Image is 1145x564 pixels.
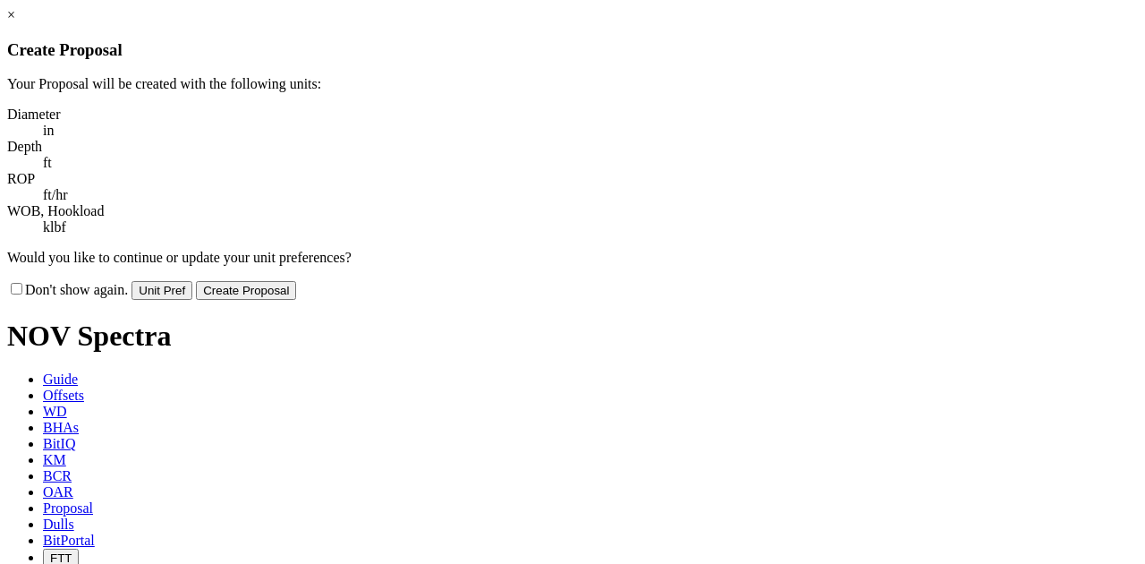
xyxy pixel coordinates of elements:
[43,388,84,403] span: Offsets
[43,420,79,435] span: BHAs
[43,404,67,419] span: WD
[43,187,1138,203] dd: ft/hr
[7,320,1138,353] h1: NOV Spectra
[131,281,192,300] button: Unit Pref
[43,123,1138,139] dd: in
[7,107,1138,123] dt: Diameter
[7,76,1138,92] p: Your Proposal will be created with the following units:
[7,7,15,22] a: ×
[196,281,296,300] button: Create Proposal
[7,203,1138,219] dt: WOB, Hookload
[43,533,95,548] span: BitPortal
[43,517,74,532] span: Dulls
[43,219,1138,235] dd: klbf
[43,155,1138,171] dd: ft
[7,139,1138,155] dt: Depth
[43,500,93,516] span: Proposal
[43,452,66,467] span: KM
[11,283,22,295] input: Don't show again.
[7,40,1138,60] h3: Create Proposal
[7,250,1138,266] p: Would you like to continue or update your unit preferences?
[43,468,72,483] span: BCR
[43,372,78,387] span: Guide
[43,436,75,451] span: BitIQ
[43,484,73,500] span: OAR
[7,282,128,297] label: Don't show again.
[7,171,1138,187] dt: ROP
